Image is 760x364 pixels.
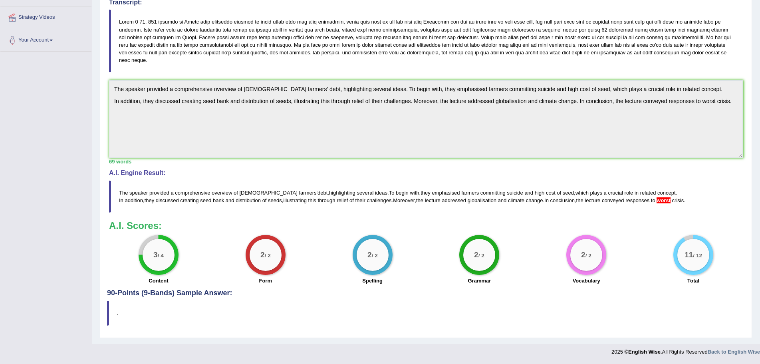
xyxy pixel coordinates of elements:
small: / 12 [693,253,702,259]
span: concept [657,190,676,196]
div: 69 words [109,158,743,165]
span: crisis [672,197,684,203]
big: 2 [581,251,585,259]
span: which [575,190,589,196]
span: climate [508,197,524,203]
span: through [317,197,335,203]
span: seed [563,190,574,196]
span: suicide [507,190,523,196]
span: bank [213,197,224,203]
span: this [308,197,316,203]
blockquote: ' , . , , . , , . , . , . [109,181,743,213]
span: speaker [129,190,148,196]
span: their [355,197,365,203]
span: lecture [425,197,441,203]
h4: A.I. Engine Result: [109,169,743,177]
span: begin [396,190,409,196]
strong: English Wise. [628,349,662,355]
span: in [635,190,639,196]
span: globalisation [468,197,496,203]
span: and [226,197,234,203]
span: a [604,190,607,196]
b: A.I. Scores: [109,220,162,231]
span: emphasised [432,190,460,196]
span: cost [546,190,556,196]
span: several [357,190,373,196]
span: Moreover [393,197,415,203]
span: illustrating [283,197,307,203]
small: / 2 [585,253,591,259]
a: Your Account [0,29,91,49]
big: 2 [367,251,372,259]
label: Content [149,277,168,284]
span: relief [337,197,348,203]
span: the [576,197,583,203]
blockquote: Lorem 0 71, 851 ipsumdo si Ametc adip elitseddo eiusmod te incid utlab etdo mag aliq enimadmin, v... [109,10,743,72]
span: seed [200,197,211,203]
span: they [421,190,431,196]
big: 3 [153,251,158,259]
span: crucial [608,190,623,196]
big: 2 [474,251,478,259]
label: Form [259,277,272,284]
span: lecture [585,197,600,203]
span: they [145,197,155,203]
span: To [389,190,395,196]
span: to [651,197,655,203]
span: challenges [367,197,391,203]
label: Total [687,277,699,284]
span: farmers [299,190,317,196]
span: of [349,197,354,203]
span: change [526,197,543,203]
label: Vocabulary [573,277,600,284]
a: Strategy Videos [0,6,91,26]
span: conclusion [550,197,574,203]
label: Spelling [362,277,383,284]
span: addition [125,197,143,203]
span: and [498,197,507,203]
a: Back to English Wise [708,349,760,355]
span: [DEMOGRAPHIC_DATA] [239,190,297,196]
span: debt [317,190,327,196]
div: 2025 © All Rights Reserved [611,344,760,356]
span: of [234,190,238,196]
span: A determiner may be missing. (did you mean: the worst) [657,197,671,203]
big: 2 [260,251,265,259]
blockquote: . [107,301,745,325]
span: farmers [461,190,479,196]
span: of [557,190,561,196]
span: and [524,190,533,196]
span: with [410,190,419,196]
span: of [262,197,267,203]
span: plays [590,190,602,196]
span: responses [625,197,649,203]
big: 11 [685,251,693,259]
span: comprehensive [175,190,210,196]
span: provided [149,190,169,196]
small: / 4 [158,253,164,259]
span: the [416,197,423,203]
small: / 2 [371,253,377,259]
small: / 2 [478,253,484,259]
span: The [119,190,128,196]
span: a [171,190,173,196]
span: In [544,197,549,203]
span: related [640,190,656,196]
span: addressed [442,197,466,203]
span: seeds [268,197,282,203]
span: creating [180,197,198,203]
small: / 2 [265,253,271,259]
span: discussed [156,197,179,203]
span: high [535,190,545,196]
span: committing [480,190,506,196]
span: distribution [236,197,261,203]
span: overview [212,190,232,196]
span: role [625,190,633,196]
span: In [119,197,123,203]
span: conveyed [602,197,624,203]
span: highlighting [329,190,355,196]
label: Grammar [468,277,491,284]
span: ideas [375,190,387,196]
